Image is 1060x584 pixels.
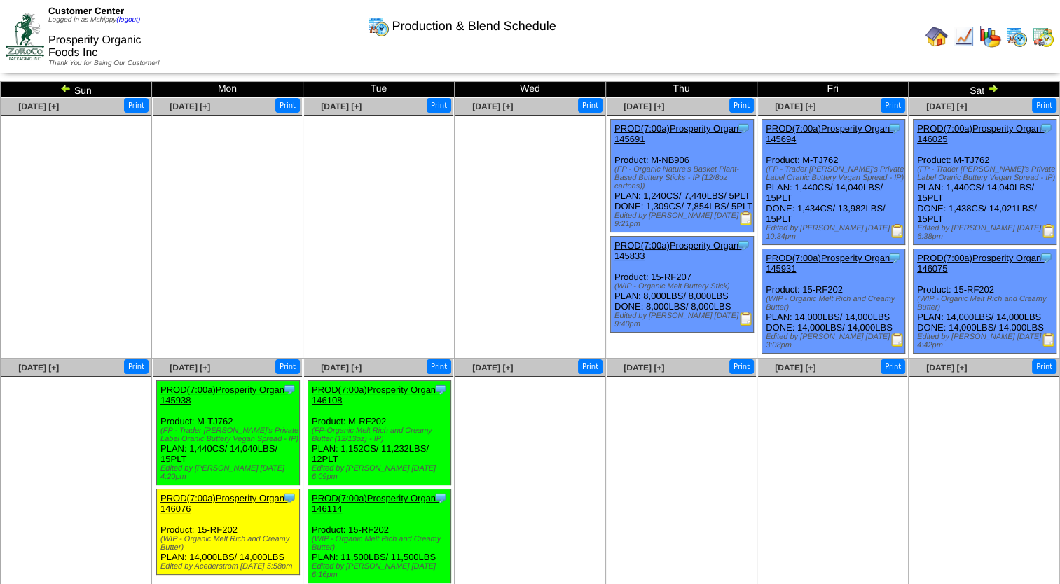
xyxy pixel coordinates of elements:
[614,211,753,228] div: Edited by [PERSON_NAME] [DATE] 9:21pm
[160,562,299,571] div: Edited by Acederstrom [DATE] 5:58pm
[1032,98,1056,113] button: Print
[282,491,296,505] img: Tooltip
[48,16,140,24] span: Logged in as Mshippy
[60,83,71,94] img: arrowleft.gif
[472,102,513,111] a: [DATE] [+]
[578,359,603,374] button: Print
[48,60,160,67] span: Thank You for Being Our Customer!
[766,253,893,274] a: PROD(7:00a)Prosperity Organ-145931
[766,295,904,312] div: (WIP - Organic Melt Rich and Creamy Butter)
[275,98,300,113] button: Print
[6,13,44,60] img: ZoRoCo_Logo(Green%26Foil)%20jpg.webp
[321,363,362,373] a: [DATE] [+]
[739,312,753,326] img: Production Report
[434,382,448,396] img: Tooltip
[308,489,451,583] div: Product: 15-RF202 PLAN: 11,500LBS / 11,500LBS
[1032,25,1054,48] img: calendarinout.gif
[48,6,124,16] span: Customer Center
[766,333,904,349] div: Edited by [PERSON_NAME] [DATE] 3:08pm
[881,359,905,374] button: Print
[312,493,439,514] a: PROD(7:00a)Prosperity Organ-146114
[917,123,1044,144] a: PROD(7:00a)Prosperity Organ-146025
[729,98,754,113] button: Print
[917,333,1056,349] div: Edited by [PERSON_NAME] [DATE] 4:42pm
[367,15,390,37] img: calendarprod.gif
[917,253,1044,274] a: PROD(7:00a)Prosperity Organ-146075
[925,25,948,48] img: home.gif
[321,102,362,111] a: [DATE] [+]
[614,282,753,291] div: (WIP - Organic Melt Buttery Stick)
[611,237,754,333] div: Product: 15-RF207 PLAN: 8,000LBS / 8,000LBS DONE: 8,000LBS / 8,000LBS
[152,82,303,97] td: Mon
[909,82,1060,97] td: Sat
[614,165,753,190] div: (FP - Organic Nature's Basket Plant-Based Buttery Sticks - IP (12/8oz cartons))
[736,238,750,252] img: Tooltip
[926,102,967,111] a: [DATE] [+]
[124,359,149,374] button: Print
[1042,224,1056,238] img: Production Report
[160,535,299,552] div: (WIP - Organic Melt Rich and Creamy Butter)
[312,562,450,579] div: Edited by [PERSON_NAME] [DATE] 6:16pm
[766,123,893,144] a: PROD(7:00a)Prosperity Organ-145694
[170,102,210,111] a: [DATE] [+]
[578,98,603,113] button: Print
[881,98,905,113] button: Print
[917,295,1056,312] div: (WIP - Organic Melt Rich and Creamy Butter)
[890,224,904,238] img: Production Report
[1039,121,1053,135] img: Tooltip
[1042,333,1056,347] img: Production Report
[157,381,300,485] div: Product: M-TJ762 PLAN: 1,440CS / 14,040LBS / 15PLT
[455,82,606,97] td: Wed
[917,165,1056,182] div: (FP - Trader [PERSON_NAME]'s Private Label Oranic Buttery Vegan Spread - IP)
[160,493,287,514] a: PROD(7:00a)Prosperity Organ-146076
[775,363,815,373] a: [DATE] [+]
[18,363,59,373] a: [DATE] [+]
[1032,359,1056,374] button: Print
[116,16,140,24] a: (logout)
[757,82,909,97] td: Fri
[312,535,450,552] div: (WIP - Organic Melt Rich and Creamy Butter)
[614,240,741,261] a: PROD(7:00a)Prosperity Organ-145833
[888,121,902,135] img: Tooltip
[160,464,299,481] div: Edited by [PERSON_NAME] [DATE] 4:20pm
[614,312,753,328] div: Edited by [PERSON_NAME] [DATE] 9:40pm
[624,363,664,373] a: [DATE] [+]
[914,249,1056,354] div: Product: 15-RF202 PLAN: 14,000LBS / 14,000LBS DONE: 14,000LBS / 14,000LBS
[614,123,741,144] a: PROD(7:00a)Prosperity Organ-145691
[434,491,448,505] img: Tooltip
[1,82,152,97] td: Sun
[18,102,59,111] span: [DATE] [+]
[917,224,1056,241] div: Edited by [PERSON_NAME] [DATE] 6:38pm
[606,82,757,97] td: Thu
[124,98,149,113] button: Print
[979,25,1001,48] img: graph.gif
[775,102,815,111] a: [DATE] [+]
[888,251,902,265] img: Tooltip
[762,249,905,354] div: Product: 15-RF202 PLAN: 14,000LBS / 14,000LBS DONE: 14,000LBS / 14,000LBS
[611,120,754,232] div: Product: M-NB906 PLAN: 1,240CS / 7,440LBS / 5PLT DONE: 1,309CS / 7,854LBS / 5PLT
[952,25,975,48] img: line_graph.gif
[766,224,904,241] div: Edited by [PERSON_NAME] [DATE] 10:34pm
[308,381,451,485] div: Product: M-RF202 PLAN: 1,152CS / 11,232LBS / 12PLT
[392,19,556,34] span: Production & Blend Schedule
[157,489,300,575] div: Product: 15-RF202 PLAN: 14,000LBS / 14,000LBS
[312,384,439,405] a: PROD(7:00a)Prosperity Organ-146108
[890,333,904,347] img: Production Report
[624,102,664,111] a: [DATE] [+]
[303,82,455,97] td: Tue
[472,363,513,373] a: [DATE] [+]
[729,359,754,374] button: Print
[312,464,450,481] div: Edited by [PERSON_NAME] [DATE] 6:09pm
[1039,251,1053,265] img: Tooltip
[926,363,967,373] a: [DATE] [+]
